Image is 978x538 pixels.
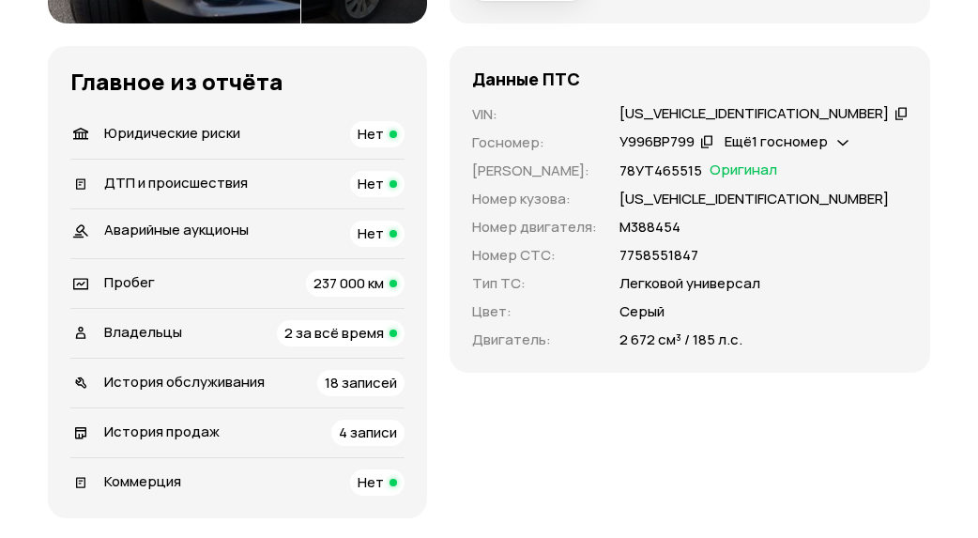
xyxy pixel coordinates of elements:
[472,69,580,89] h4: Данные ПТС
[472,161,597,181] p: [PERSON_NAME] :
[619,245,698,266] p: 7758551847
[472,132,597,153] p: Госномер :
[472,273,597,294] p: Тип ТС :
[619,273,760,294] p: Легковой универсал
[472,301,597,322] p: Цвет :
[619,217,680,238] p: М388454
[358,124,384,144] span: Нет
[70,69,405,95] h3: Главное из отчёта
[313,273,384,293] span: 237 000 км
[619,330,742,350] p: 2 672 см³ / 185 л.с.
[619,301,665,322] p: Серый
[104,173,248,192] span: ДТП и происшествия
[104,471,181,491] span: Коммерция
[358,223,384,243] span: Нет
[339,423,397,442] span: 4 записи
[725,131,828,151] span: Ещё 1 госномер
[104,322,182,342] span: Владельцы
[284,323,384,343] span: 2 за всё время
[104,372,265,392] span: История обслуживания
[472,189,597,209] p: Номер кузова :
[104,272,155,292] span: Пробег
[710,161,777,181] span: Оригинал
[619,189,889,209] p: [US_VEHICLE_IDENTIFICATION_NUMBER]
[104,220,249,239] span: Аварийные аукционы
[325,373,397,392] span: 18 записей
[472,245,597,266] p: Номер СТС :
[358,472,384,492] span: Нет
[619,132,695,152] div: У996ВР799
[104,123,240,143] span: Юридические риски
[358,174,384,193] span: Нет
[619,161,702,181] p: 78УТ465515
[472,330,597,350] p: Двигатель :
[472,104,597,125] p: VIN :
[619,104,889,124] div: [US_VEHICLE_IDENTIFICATION_NUMBER]
[104,422,220,441] span: История продаж
[472,217,597,238] p: Номер двигателя :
